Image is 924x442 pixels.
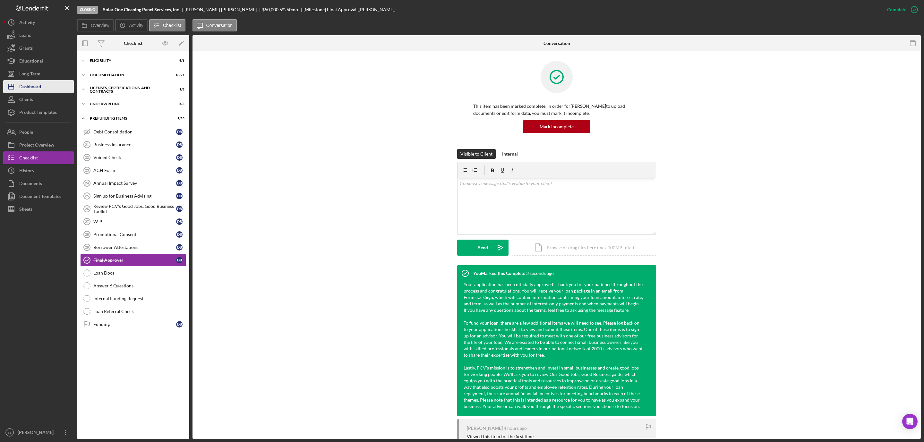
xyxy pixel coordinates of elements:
[93,309,186,314] div: Loan Referral Check
[103,7,179,12] b: Solar One Cleaning Panel Services, Inc
[464,365,643,410] div: Lastly, PCV’s mission is to strengthen and invest in small businesses and create good jobs for wo...
[85,207,89,211] tspan: 26
[80,279,186,292] a: Answer 6 Questions
[80,267,186,279] a: Loan Docs
[90,59,168,63] div: Eligibility
[93,232,176,237] div: Promotional Consent
[85,194,89,198] tspan: 25
[19,190,61,204] div: Document Templates
[90,73,168,77] div: Documentation
[77,19,114,31] button: Overview
[881,3,921,16] button: Complete
[206,23,233,28] label: Conversation
[19,177,42,191] div: Documents
[93,204,176,214] div: Review PCV's Good Jobs, Good Business Toolkit
[90,86,168,93] div: Licenses, Certifications, and Contracts
[93,283,186,288] div: Answer 6 Questions
[19,93,33,107] div: Clients
[77,6,98,14] div: Closing
[3,67,74,80] button: Long-Term
[464,320,643,358] div: To fund your loan, there are a few additional items we will need to see. Please log back on to yo...
[149,19,185,31] button: Checklist
[173,102,184,106] div: 5 / 8
[457,149,496,159] button: Visible to Client
[93,258,176,263] div: Final Approval
[499,149,521,159] button: Internal
[3,151,74,164] button: Checklist
[19,16,35,30] div: Activity
[193,19,237,31] button: Conversation
[473,103,640,117] p: This item has been marked complete. In order for [PERSON_NAME] to upload documents or edit form d...
[460,149,492,159] div: Visible to Client
[457,240,509,256] button: Send
[80,254,186,267] a: Final ApprovalDB
[19,126,33,140] div: People
[3,203,74,216] button: Sheets
[93,155,176,160] div: Voided Check
[19,55,43,69] div: Educational
[467,426,503,431] div: [PERSON_NAME]
[85,168,89,172] tspan: 23
[540,120,574,133] div: Mark Incomplete
[304,7,396,12] div: [Milestone] Final Approval ([PERSON_NAME])
[19,42,33,56] div: Grants
[93,168,176,173] div: ACH Form
[85,181,89,185] tspan: 24
[80,292,186,305] a: Internal Funding Request
[3,190,74,203] button: Document Templates
[502,149,518,159] div: Internal
[93,142,176,147] div: Business Insurance
[93,245,176,250] div: Borrower Attestations
[19,29,31,43] div: Loans
[3,426,74,439] button: SS[PERSON_NAME]
[184,7,262,12] div: [PERSON_NAME] [PERSON_NAME]
[91,23,109,28] label: Overview
[3,139,74,151] button: Project Overview
[176,231,183,238] div: D B
[85,156,89,159] tspan: 22
[3,55,74,67] a: Educational
[523,120,590,133] button: Mark Incomplete
[176,154,183,161] div: D B
[3,42,74,55] button: Grants
[19,151,38,166] div: Checklist
[176,244,183,251] div: D B
[3,177,74,190] button: Documents
[80,177,186,190] a: 24Annual Impact SurveyDB
[473,271,525,276] div: You Marked this Complete
[3,164,74,177] a: History
[163,23,181,28] label: Checklist
[176,141,183,148] div: D B
[80,241,186,254] a: 29Borrower AttestationsDB
[3,80,74,93] button: Dashboard
[80,305,186,318] a: Loan Referral Check
[464,281,643,313] div: Your application has been officially approved! Thank you for your patience throughout the process...
[19,203,32,217] div: Sheets
[85,233,89,236] tspan: 28
[3,126,74,139] button: People
[80,215,186,228] a: 27W-9DB
[173,59,184,63] div: 6 / 6
[504,426,527,431] time: 2025-10-07 18:37
[467,434,535,439] div: Viewed this item for the first time.
[176,180,183,186] div: D B
[526,271,554,276] time: 2025-10-07 22:57
[3,93,74,106] button: Clients
[80,190,186,202] a: 25Sign up for Business AdvisingDB
[19,80,41,95] div: Dashboard
[173,116,184,120] div: 1 / 16
[173,88,184,91] div: 1 / 6
[80,228,186,241] a: 28Promotional ConsentDB
[176,321,183,327] div: D B
[93,193,176,199] div: Sign up for Business Advising
[887,3,906,16] div: Complete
